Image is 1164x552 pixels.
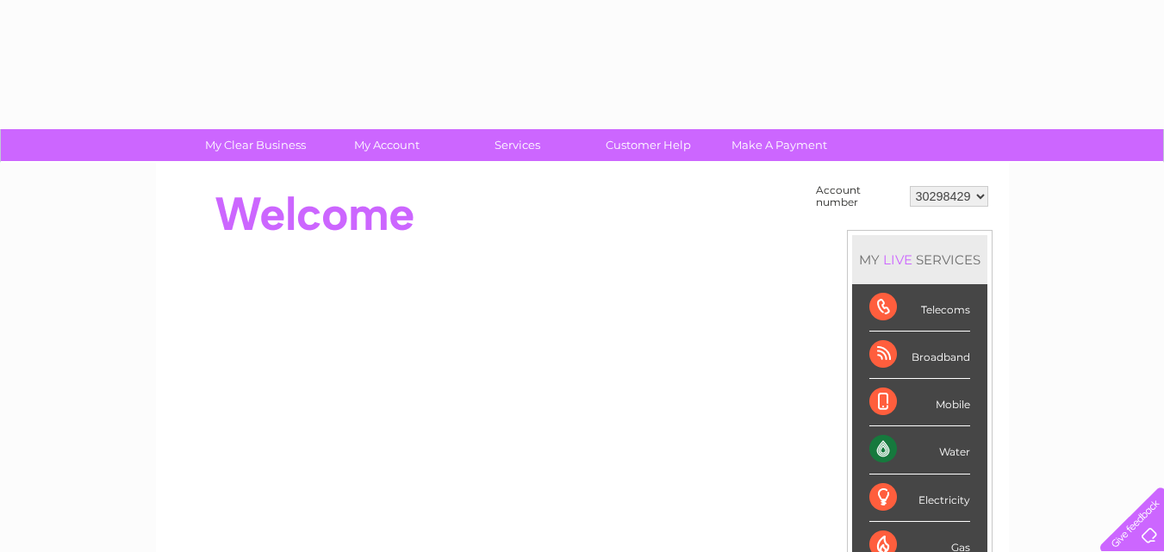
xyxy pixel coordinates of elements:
[869,332,970,379] div: Broadband
[852,235,987,284] div: MY SERVICES
[869,284,970,332] div: Telecoms
[869,379,970,426] div: Mobile
[880,251,916,268] div: LIVE
[869,474,970,522] div: Electricity
[184,129,327,161] a: My Clear Business
[708,129,850,161] a: Make A Payment
[315,129,458,161] a: My Account
[446,129,588,161] a: Services
[812,180,906,213] td: Account number
[869,426,970,474] div: Water
[577,129,719,161] a: Customer Help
